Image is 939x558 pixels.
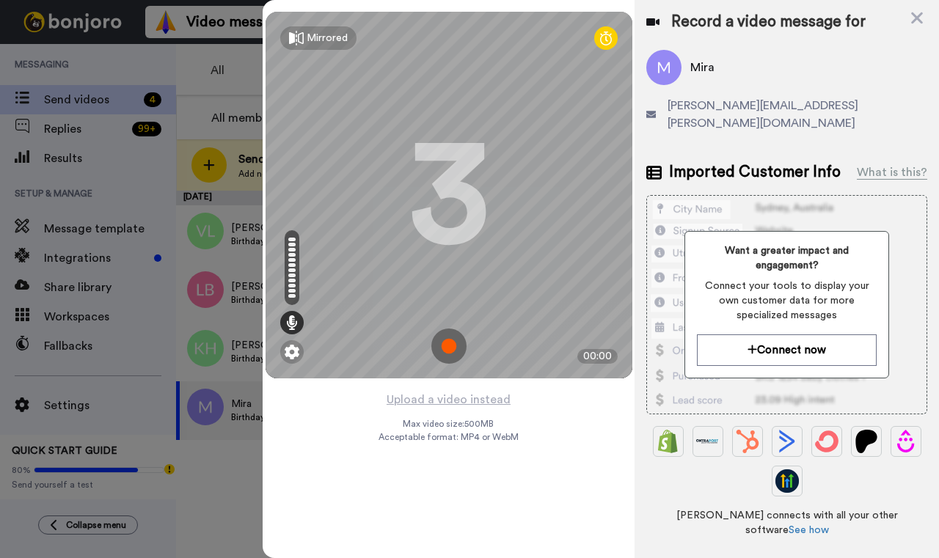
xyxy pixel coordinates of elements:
img: ActiveCampaign [775,430,799,453]
img: ic_record_start.svg [431,328,467,364]
span: Max video size: 500 MB [403,418,494,430]
div: 3 [409,140,489,250]
img: Drip [894,430,918,453]
img: Hubspot [736,430,759,453]
img: ic_gear.svg [285,345,299,359]
img: Ontraport [696,430,720,453]
img: Shopify [657,430,680,453]
span: Acceptable format: MP4 or WebM [379,431,519,443]
button: Upload a video instead [382,390,515,409]
span: Imported Customer Info [669,161,841,183]
span: Want a greater impact and engagement? [697,243,877,273]
div: What is this? [857,164,927,181]
span: [PERSON_NAME][EMAIL_ADDRESS][PERSON_NAME][DOMAIN_NAME] [668,97,927,132]
span: Connect your tools to display your own customer data for more specialized messages [697,279,877,323]
img: GoHighLevel [775,469,799,493]
img: Patreon [855,430,878,453]
div: 00:00 [577,349,618,364]
button: Connect now [697,334,877,366]
img: ConvertKit [815,430,838,453]
a: See how [789,525,829,535]
span: [PERSON_NAME] connects with all your other software [646,508,927,537]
